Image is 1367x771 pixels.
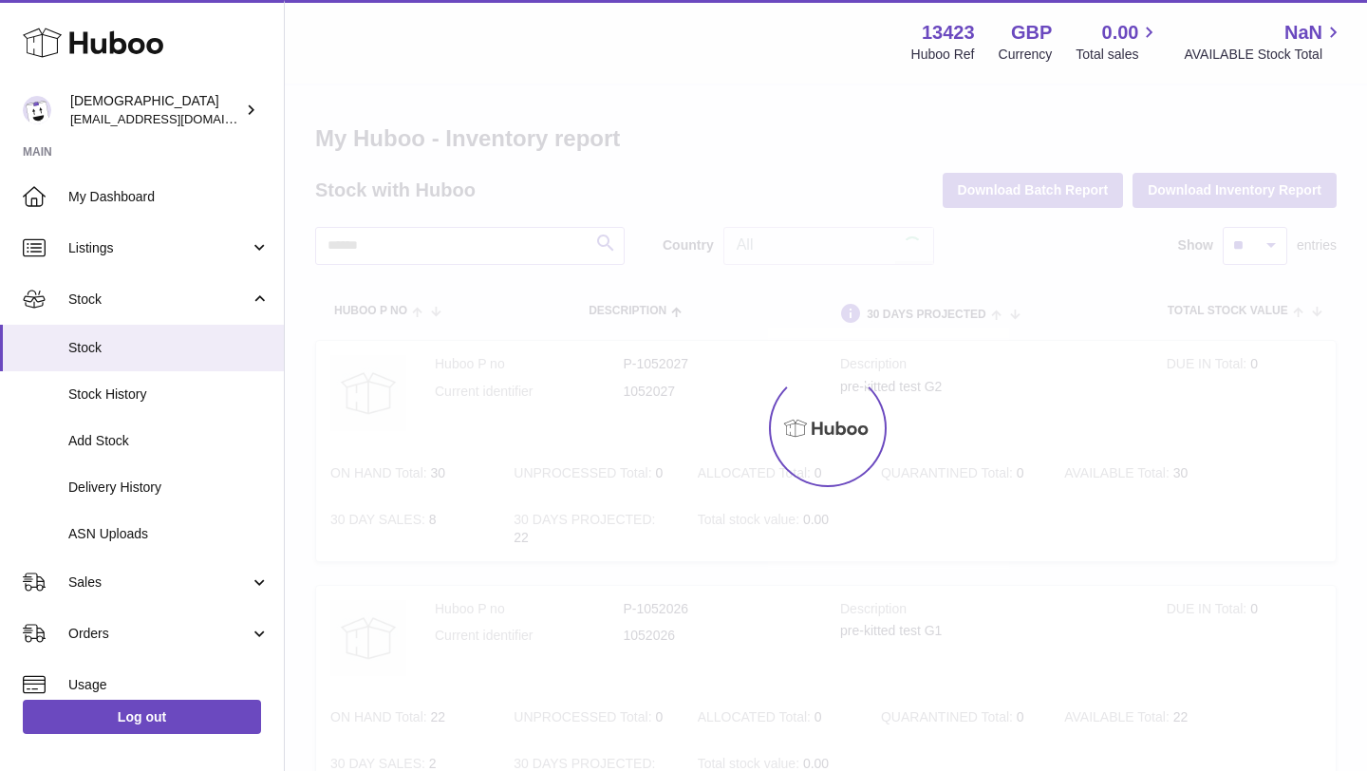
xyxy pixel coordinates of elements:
[68,291,250,309] span: Stock
[1102,20,1139,46] span: 0.00
[68,385,270,404] span: Stock History
[1184,20,1344,64] a: NaN AVAILABLE Stock Total
[68,239,250,257] span: Listings
[70,111,279,126] span: [EMAIL_ADDRESS][DOMAIN_NAME]
[23,700,261,734] a: Log out
[911,46,975,64] div: Huboo Ref
[999,46,1053,64] div: Currency
[1284,20,1322,46] span: NaN
[1076,46,1160,64] span: Total sales
[68,432,270,450] span: Add Stock
[68,525,270,543] span: ASN Uploads
[68,574,250,592] span: Sales
[70,92,241,128] div: [DEMOGRAPHIC_DATA]
[1011,20,1052,46] strong: GBP
[1076,20,1160,64] a: 0.00 Total sales
[68,339,270,357] span: Stock
[68,625,250,643] span: Orders
[922,20,975,46] strong: 13423
[68,188,270,206] span: My Dashboard
[68,676,270,694] span: Usage
[1184,46,1344,64] span: AVAILABLE Stock Total
[68,479,270,497] span: Delivery History
[23,96,51,124] img: olgazyuz@outlook.com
